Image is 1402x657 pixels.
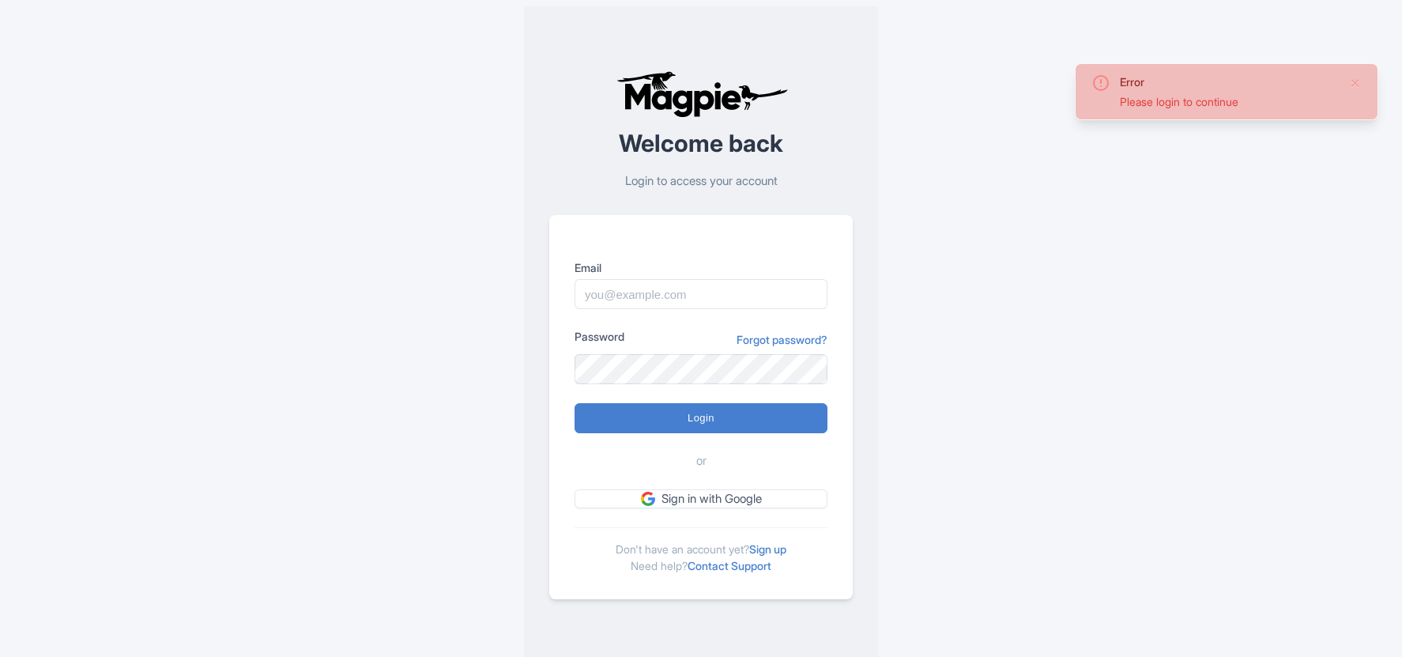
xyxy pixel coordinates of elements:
input: Login [575,403,827,433]
p: Login to access your account [549,172,853,191]
a: Contact Support [688,559,771,572]
label: Email [575,259,827,276]
input: you@example.com [575,279,827,309]
div: Please login to continue [1120,93,1336,110]
div: Error [1120,74,1336,90]
button: Close [1349,74,1362,93]
a: Sign up [749,542,786,556]
h2: Welcome back [549,130,853,157]
span: or [696,452,707,470]
div: Don't have an account yet? Need help? [575,527,827,574]
a: Forgot password? [737,331,827,348]
img: google.svg [641,492,655,506]
a: Sign in with Google [575,489,827,509]
img: logo-ab69f6fb50320c5b225c76a69d11143b.png [612,70,790,118]
label: Password [575,328,624,345]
